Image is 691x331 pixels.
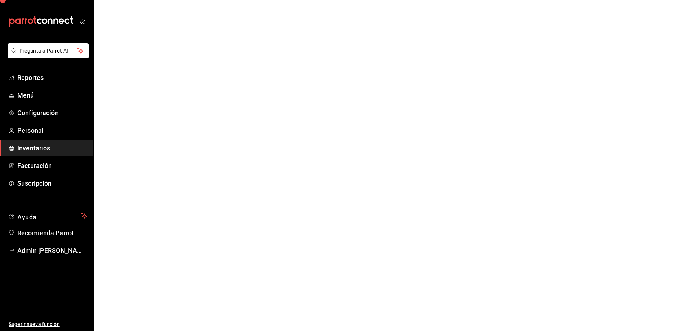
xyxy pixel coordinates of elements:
[17,143,87,153] span: Inventarios
[79,19,85,24] button: open_drawer_menu
[17,161,87,171] span: Facturación
[17,108,87,118] span: Configuración
[17,212,78,220] span: Ayuda
[17,246,87,255] span: Admin [PERSON_NAME]
[17,73,87,82] span: Reportes
[5,52,89,60] a: Pregunta a Parrot AI
[17,126,87,135] span: Personal
[17,178,87,188] span: Suscripción
[19,47,77,55] span: Pregunta a Parrot AI
[8,43,89,58] button: Pregunta a Parrot AI
[9,321,87,328] span: Sugerir nueva función
[17,90,87,100] span: Menú
[17,228,87,238] span: Recomienda Parrot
